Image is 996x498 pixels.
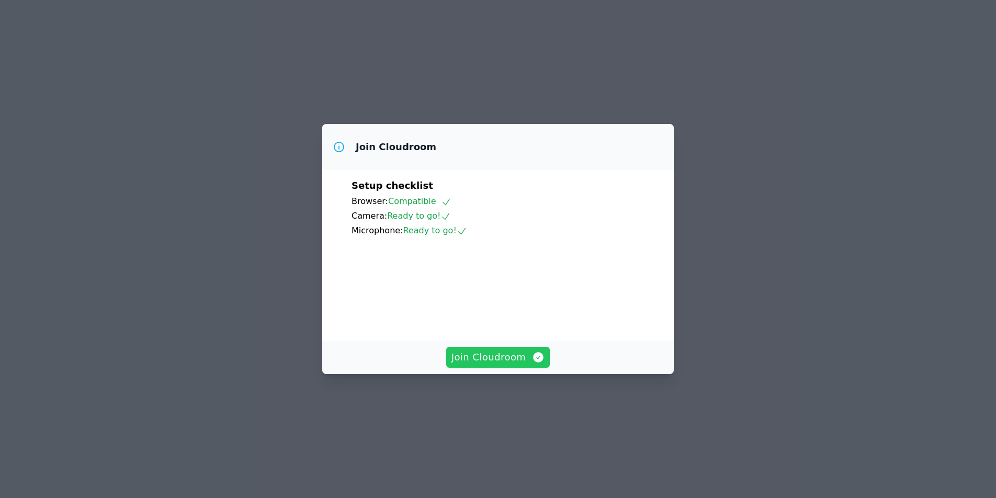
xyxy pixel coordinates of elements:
span: Ready to go! [387,211,451,221]
h3: Join Cloudroom [356,141,436,153]
span: Join Cloudroom [451,350,545,365]
button: Join Cloudroom [446,347,550,368]
span: Camera: [352,211,387,221]
span: Microphone: [352,225,403,235]
span: Ready to go! [403,225,467,235]
span: Setup checklist [352,180,433,191]
span: Browser: [352,196,388,206]
span: Compatible [388,196,451,206]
